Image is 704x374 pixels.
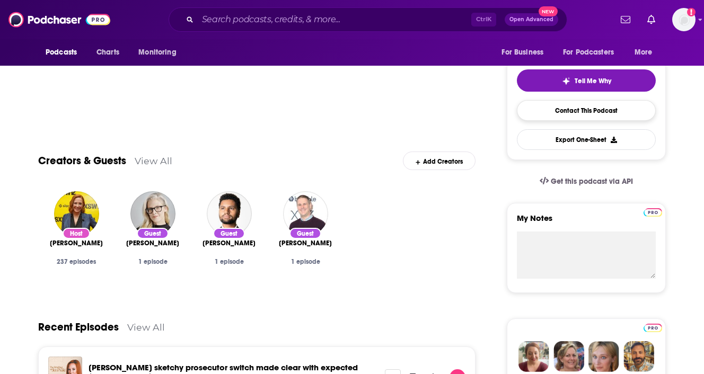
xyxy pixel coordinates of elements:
[63,228,90,239] div: Host
[563,45,614,60] span: For Podcasters
[531,168,641,194] a: Get this podcast via API
[199,258,259,265] div: 1 episode
[644,208,662,217] img: Podchaser Pro
[517,129,656,150] button: Export One-Sheet
[54,191,99,236] img: Jen Psaki
[131,42,190,63] button: open menu
[672,8,696,31] button: Show profile menu
[46,45,77,60] span: Podcasts
[588,341,619,372] img: Jules Profile
[276,258,335,265] div: 1 episode
[556,42,629,63] button: open menu
[505,13,558,26] button: Open AdvancedNew
[38,320,119,334] a: Recent Episodes
[687,8,696,16] svg: Add a profile image
[509,17,553,22] span: Open Advanced
[137,228,169,239] div: Guest
[283,191,328,236] img: Dan Pfeiffer
[50,239,103,247] span: [PERSON_NAME]
[623,341,654,372] img: Jon Profile
[644,324,662,332] img: Podchaser Pro
[517,100,656,121] a: Contact This Podcast
[672,8,696,31] img: User Profile
[126,239,179,247] span: [PERSON_NAME]
[50,239,103,247] a: Jen Psaki
[643,11,659,29] a: Show notifications dropdown
[551,177,633,186] span: Get this podcast via API
[644,322,662,332] a: Pro website
[123,258,182,265] div: 1 episode
[203,239,256,247] a: Maxwell Frost
[38,42,91,63] button: open menu
[96,45,119,60] span: Charts
[289,228,321,239] div: Guest
[47,258,106,265] div: 237 episodes
[644,207,662,217] a: Pro website
[135,155,172,166] a: View All
[38,154,126,167] a: Creators & Guests
[672,8,696,31] span: Logged in as cfreundlich
[627,42,666,63] button: open menu
[562,77,570,85] img: tell me why sparkle
[553,341,584,372] img: Barbara Profile
[471,13,496,26] span: Ctrl K
[617,11,635,29] a: Show notifications dropdown
[279,239,332,247] span: [PERSON_NAME]
[517,69,656,92] button: tell me why sparkleTell Me Why
[539,6,558,16] span: New
[8,10,110,30] img: Podchaser - Follow, Share and Rate Podcasts
[517,213,656,231] label: My Notes
[90,42,126,63] a: Charts
[494,42,557,63] button: open menu
[126,239,179,247] a: Brandy Zadrozny
[635,45,653,60] span: More
[518,341,549,372] img: Sydney Profile
[575,77,611,85] span: Tell Me Why
[130,191,175,236] img: Brandy Zadrozny
[198,11,471,28] input: Search podcasts, credits, & more...
[127,322,165,333] a: View All
[501,45,543,60] span: For Business
[203,239,256,247] span: [PERSON_NAME]
[169,7,567,32] div: Search podcasts, credits, & more...
[213,228,245,239] div: Guest
[279,239,332,247] a: Dan Pfeiffer
[403,152,476,170] div: Add Creators
[207,191,252,236] img: Maxwell Frost
[138,45,176,60] span: Monitoring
